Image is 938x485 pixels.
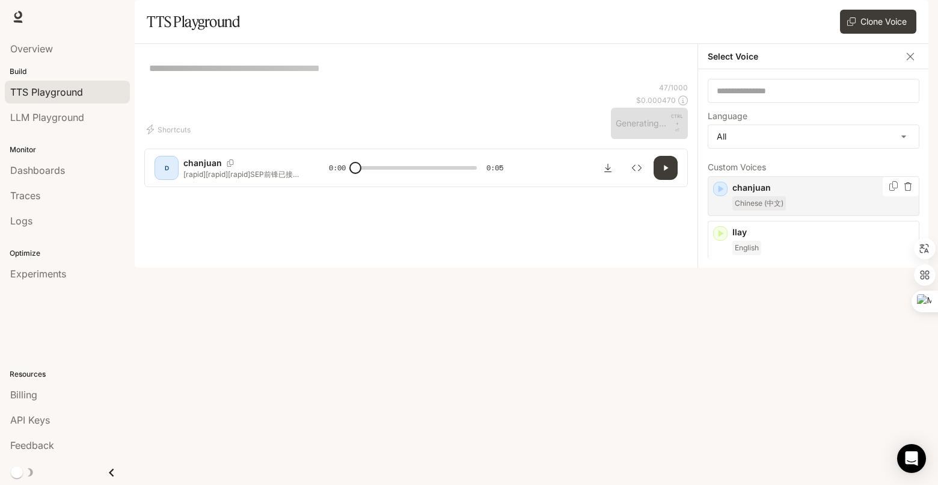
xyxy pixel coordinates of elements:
p: 47 / 1000 [659,82,688,93]
p: Language [708,112,747,120]
p: chanjuan [732,182,914,194]
span: 0:00 [329,162,346,174]
button: Download audio [596,156,620,180]
button: Copy Voice ID [887,181,900,191]
p: $ 0.000470 [636,95,676,105]
p: Custom Voices [708,163,919,171]
button: Clone Voice [840,10,916,34]
button: Copy Voice ID [222,159,239,167]
div: Open Intercom Messenger [897,444,926,473]
span: Chinese (中文) [732,196,786,211]
p: chanjuan [183,157,222,169]
div: D [157,158,176,178]
button: Inspect [625,156,649,180]
div: All [708,125,919,148]
span: English [732,241,761,255]
p: [rapid][rapid][rapid]SEP前锋已接触！开启偏转场！导航切换至抗干扰模式！ [183,169,300,179]
span: 0:05 [486,162,503,174]
h1: TTS Playground [147,10,240,34]
p: Ilay [732,226,914,238]
button: Shortcuts [144,120,195,139]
